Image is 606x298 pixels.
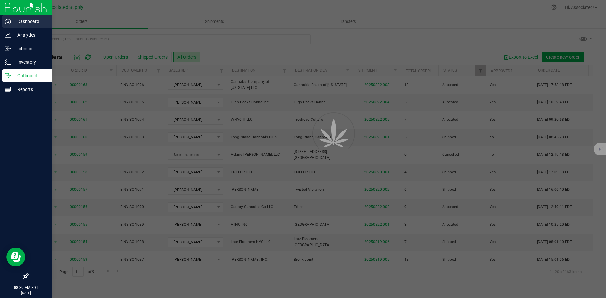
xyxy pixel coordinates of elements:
inline-svg: Reports [5,86,11,92]
p: Outbound [11,72,49,79]
p: Inventory [11,58,49,66]
p: Inbound [11,45,49,52]
p: [DATE] [3,290,49,295]
inline-svg: Analytics [5,32,11,38]
inline-svg: Inventory [5,59,11,65]
iframe: Resource center [6,248,25,266]
p: Dashboard [11,18,49,25]
inline-svg: Outbound [5,73,11,79]
inline-svg: Inbound [5,45,11,52]
p: Analytics [11,31,49,39]
p: 08:39 AM EDT [3,285,49,290]
inline-svg: Dashboard [5,18,11,25]
p: Reports [11,85,49,93]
